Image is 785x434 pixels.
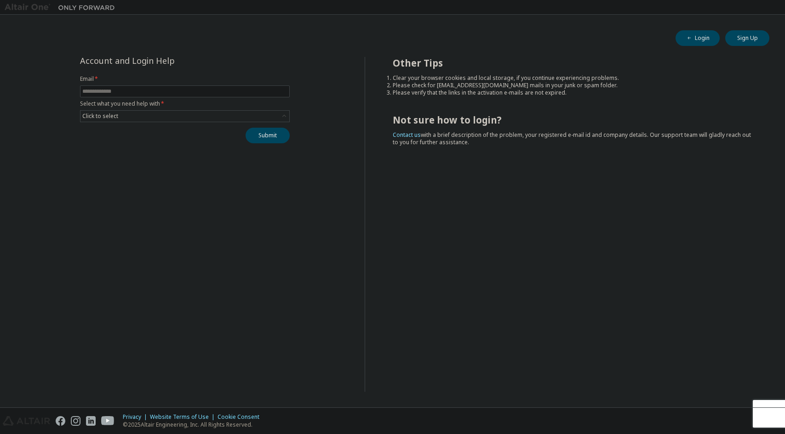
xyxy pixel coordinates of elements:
img: youtube.svg [101,416,115,426]
img: instagram.svg [71,416,80,426]
div: Click to select [82,113,118,120]
img: linkedin.svg [86,416,96,426]
div: Privacy [123,413,150,421]
a: Contact us [393,131,421,139]
label: Email [80,75,290,83]
h2: Not sure how to login? [393,114,753,126]
h2: Other Tips [393,57,753,69]
p: © 2025 Altair Engineering, Inc. All Rights Reserved. [123,421,265,428]
button: Sign Up [725,30,769,46]
img: altair_logo.svg [3,416,50,426]
span: with a brief description of the problem, your registered e-mail id and company details. Our suppo... [393,131,751,146]
img: Altair One [5,3,120,12]
li: Please verify that the links in the activation e-mails are not expired. [393,89,753,96]
div: Click to select [80,111,289,122]
div: Cookie Consent [218,413,265,421]
li: Please check for [EMAIL_ADDRESS][DOMAIN_NAME] mails in your junk or spam folder. [393,82,753,89]
label: Select what you need help with [80,100,290,107]
div: Website Terms of Use [150,413,218,421]
li: Clear your browser cookies and local storage, if you continue experiencing problems. [393,74,753,82]
div: Account and Login Help [80,57,248,64]
button: Submit [246,128,290,143]
img: facebook.svg [56,416,65,426]
button: Login [676,30,720,46]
